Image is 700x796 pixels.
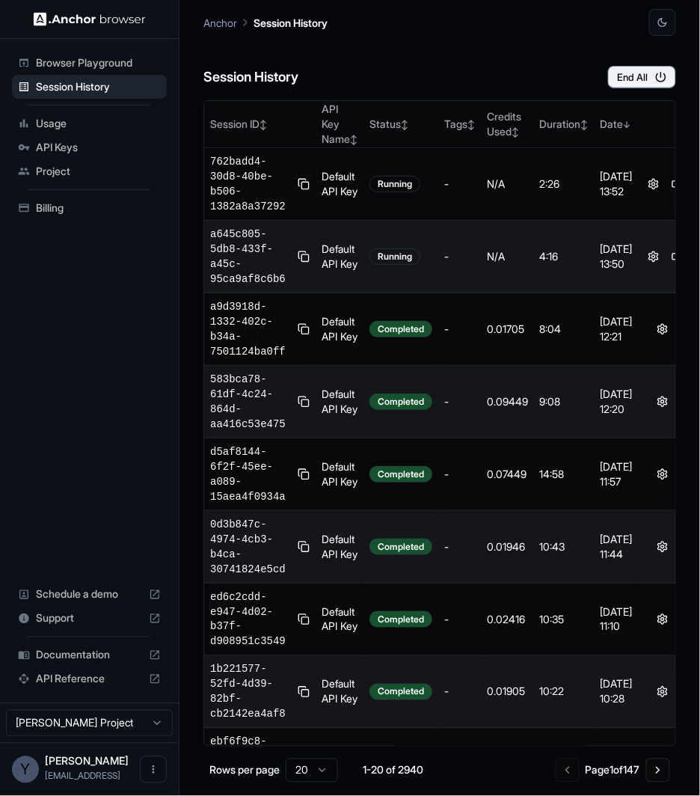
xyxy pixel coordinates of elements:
span: ebf6f9c8-3559-4f1d-bd6b-3eceea57cf68 [210,735,292,795]
div: 4:16 [540,249,589,264]
span: a9d3918d-1332-402c-b34a-7501124ba0ff [210,299,292,359]
div: [DATE] 12:20 [601,387,633,417]
div: Date [601,117,633,132]
div: 14:58 [540,467,589,482]
nav: breadcrumb [203,14,328,31]
p: Anchor [203,15,237,31]
div: 0.02416 [487,612,528,627]
div: [DATE] 11:44 [601,532,633,562]
div: 9:08 [540,394,589,409]
div: [DATE] 10:28 [601,677,633,707]
div: Credits Used [487,109,528,139]
div: Status [369,117,432,132]
div: Project [12,159,167,183]
div: 0.01705 [487,322,528,337]
div: Browser Playground [12,51,167,75]
div: N/A [487,249,528,264]
div: [DATE] 12:21 [601,314,633,344]
span: Project [36,164,161,179]
h6: Session History [203,67,298,88]
span: ↕ [512,126,519,138]
td: Default API Key [316,366,363,438]
td: Default API Key [316,293,363,366]
div: Completed [369,539,432,555]
span: Billing [36,200,161,215]
div: Billing [12,196,167,220]
span: Documentation [36,648,143,663]
span: 762badd4-30d8-40be-b506-1382a8a37292 [210,154,292,214]
div: Duration [540,117,589,132]
span: Session History [36,79,161,94]
p: Rows per page [209,763,280,778]
div: - [444,394,475,409]
div: - [444,612,475,627]
div: 0.07449 [487,467,528,482]
div: Completed [369,321,432,337]
div: 0.01946 [487,539,528,554]
div: - [444,685,475,699]
td: Default API Key [316,584,363,656]
div: - [444,539,475,554]
td: Default API Key [316,221,363,293]
div: Completed [369,394,432,410]
div: 10:35 [540,612,589,627]
div: 1-20 of 2940 [356,763,431,778]
div: Running [369,176,420,192]
div: API Reference [12,667,167,691]
span: API Keys [36,140,161,155]
div: - [444,177,475,192]
span: 583bca78-61df-4c24-864d-aa416c53e475 [210,372,292,432]
span: yuma@o-mega.ai [45,771,120,782]
div: 0.01905 [487,685,528,699]
div: 2:26 [540,177,589,192]
div: Completed [369,466,432,483]
div: 10:22 [540,685,589,699]
div: Running [369,248,420,265]
div: - [444,467,475,482]
span: ↓ [624,119,631,130]
span: d5af8144-6f2f-45ee-a089-15aea4f0934a [210,444,292,504]
span: ↕ [260,119,267,130]
div: Documentation [12,643,167,667]
span: Browser Playground [36,55,161,70]
div: N/A [487,177,528,192]
span: ↕ [581,119,589,130]
div: Support [12,607,167,631]
span: Schedule a demo [36,587,143,602]
span: API Reference [36,672,143,687]
span: a645c805-5db8-433f-a45c-95ca9af8c6b6 [210,227,292,287]
div: Page 1 of 147 [586,763,640,778]
td: Default API Key [316,438,363,511]
div: Session History [12,75,167,99]
span: ↕ [467,119,475,130]
p: Session History [254,15,328,31]
div: 8:04 [540,322,589,337]
button: End All [608,66,676,88]
td: Default API Key [316,511,363,584]
div: Schedule a demo [12,583,167,607]
div: - [444,249,475,264]
button: Open menu [140,756,167,783]
div: 0.09449 [487,394,528,409]
div: Completed [369,611,432,628]
div: - [444,322,475,337]
div: [DATE] 11:57 [601,459,633,489]
div: Usage [12,111,167,135]
div: [DATE] 13:52 [601,169,633,199]
div: API Key Name [322,102,357,147]
span: 1b221577-52fd-4d39-82bf-cb2142ea4af8 [210,662,292,722]
div: Y [12,756,39,783]
div: API Keys [12,135,167,159]
div: 10:43 [540,539,589,554]
span: ed6c2cdd-e947-4d02-b37f-d908951c3549 [210,590,292,649]
span: ↕ [350,134,357,145]
span: Support [36,611,143,626]
span: Yuma Heymans [45,755,129,768]
td: Default API Key [316,656,363,729]
span: 0d3b847c-4974-4cb3-b4ca-30741824e5cd [210,517,292,577]
td: Default API Key [316,148,363,221]
img: Anchor Logo [34,12,146,26]
div: [DATE] 13:50 [601,242,633,272]
div: Completed [369,684,432,700]
div: [DATE] 11:10 [601,604,633,634]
